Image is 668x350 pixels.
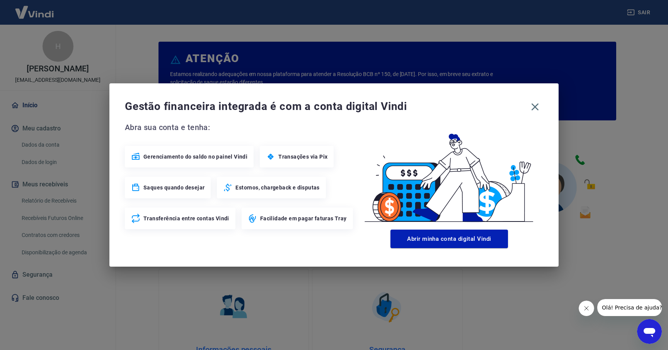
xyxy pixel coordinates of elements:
span: Saques quando desejar [143,184,204,191]
span: Gerenciamento do saldo no painel Vindi [143,153,247,161]
span: Abra sua conta e tenha: [125,121,355,134]
span: Transferência entre contas Vindi [143,215,229,222]
iframe: Fechar mensagem [579,301,594,316]
span: Facilidade em pagar faturas Tray [260,215,347,222]
span: Olá! Precisa de ajuda? [5,5,65,12]
span: Transações via Pix [278,153,327,161]
button: Abrir minha conta digital Vindi [390,230,508,248]
img: Good Billing [355,121,543,227]
span: Estornos, chargeback e disputas [235,184,319,191]
span: Gestão financeira integrada é com a conta digital Vindi [125,99,527,114]
iframe: Mensagem da empresa [597,299,662,316]
iframe: Botão para abrir a janela de mensagens [637,319,662,344]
